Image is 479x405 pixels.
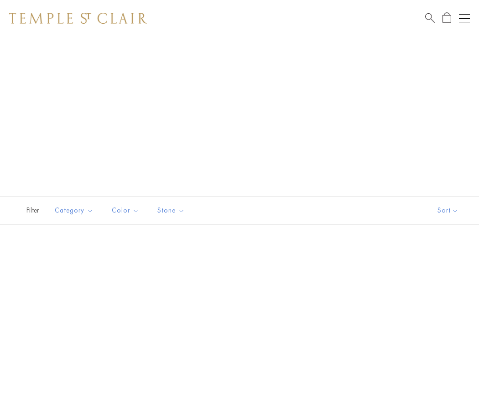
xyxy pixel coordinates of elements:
[425,12,435,24] a: Search
[107,205,146,216] span: Color
[151,200,192,221] button: Stone
[153,205,192,216] span: Stone
[48,200,100,221] button: Category
[105,200,146,221] button: Color
[9,13,147,24] img: Temple St. Clair
[417,197,479,224] button: Show sort by
[50,205,100,216] span: Category
[459,13,470,24] button: Open navigation
[443,12,451,24] a: Open Shopping Bag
